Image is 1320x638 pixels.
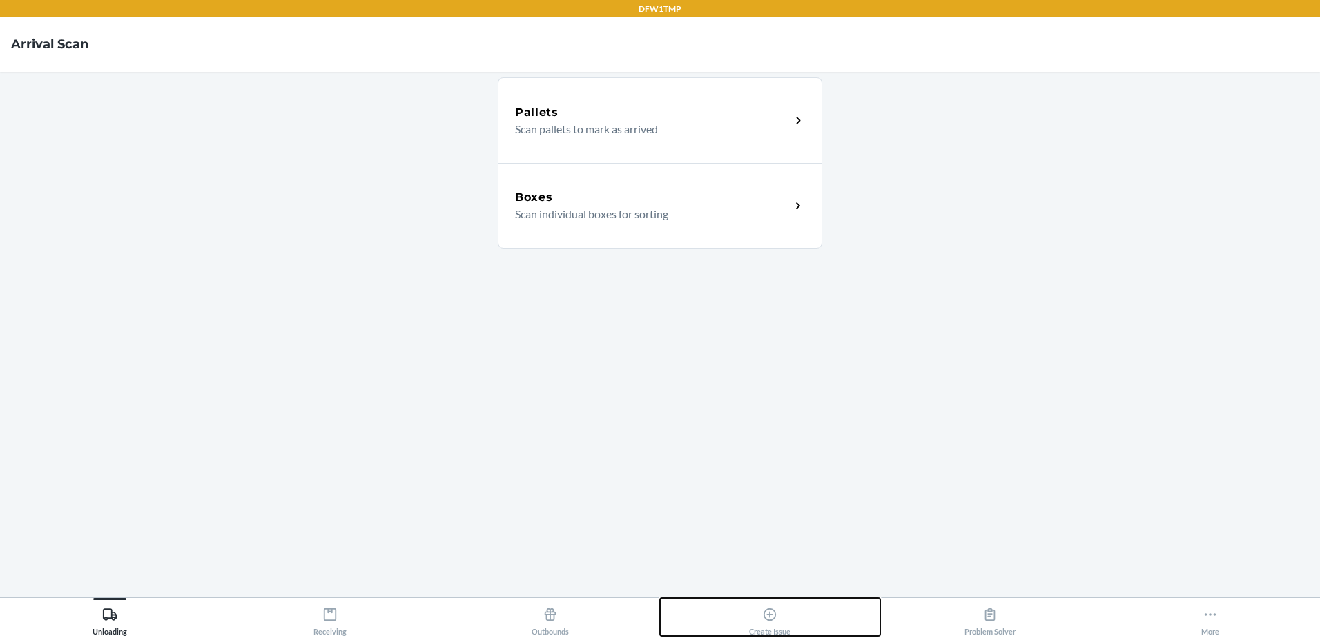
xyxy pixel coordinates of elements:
div: Unloading [93,601,127,636]
button: Create Issue [660,598,880,636]
h5: Pallets [515,104,559,121]
h5: Boxes [515,189,553,206]
div: Problem Solver [964,601,1016,636]
button: Receiving [220,598,440,636]
button: More [1100,598,1320,636]
p: Scan pallets to mark as arrived [515,121,779,137]
div: More [1201,601,1219,636]
div: Outbounds [532,601,569,636]
a: PalletsScan pallets to mark as arrived [498,77,822,163]
div: Receiving [313,601,347,636]
p: Scan individual boxes for sorting [515,206,779,222]
button: Outbounds [440,598,660,636]
p: DFW1TMP [639,3,681,15]
a: BoxesScan individual boxes for sorting [498,163,822,249]
button: Problem Solver [880,598,1100,636]
div: Create Issue [749,601,790,636]
h4: Arrival Scan [11,35,88,53]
